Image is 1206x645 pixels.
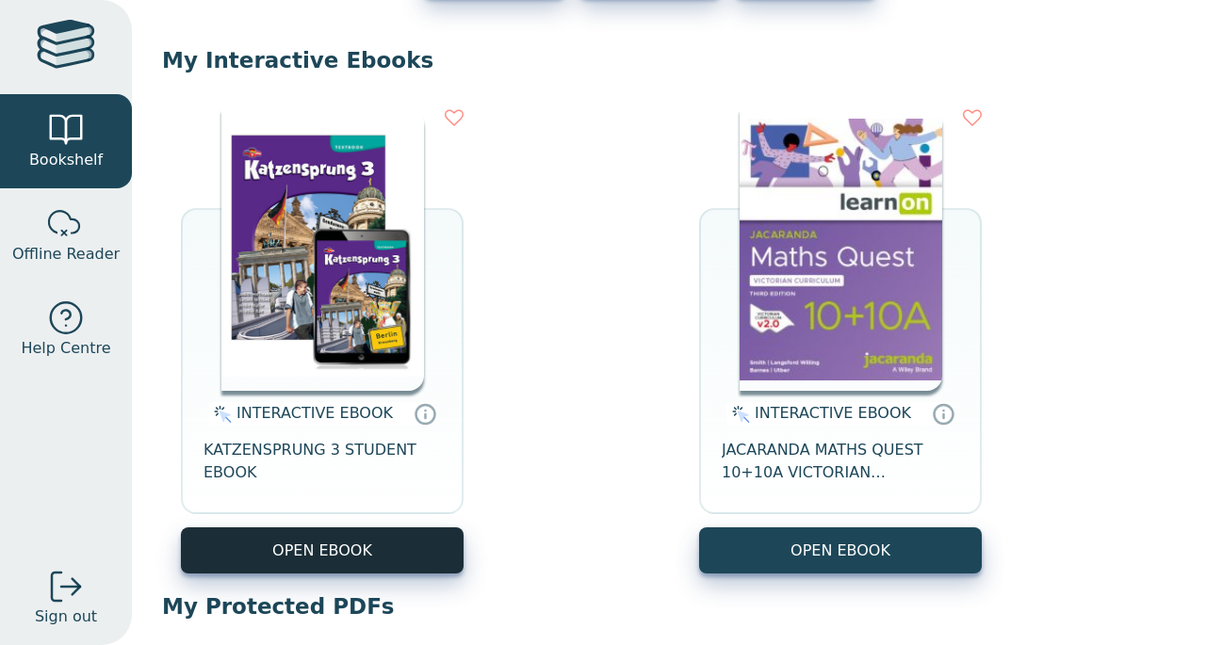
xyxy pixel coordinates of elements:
span: JACARANDA MATHS QUEST 10+10A VICTORIAN CURRICULUM LEARNON EBOOK 3E [722,439,959,484]
span: Sign out [35,605,97,628]
a: Interactive eBooks are accessed online via the publisher’s portal. They contain interactive resou... [414,402,436,425]
p: My Protected PDFs [162,592,1176,621]
span: Bookshelf [29,149,103,171]
img: a16dd32d-e816-4114-81c7-3a49d74ec8a3.png [221,108,424,391]
span: INTERACTIVE EBOOK [236,404,393,422]
img: interactive.svg [208,403,232,426]
p: My Interactive Ebooks [162,46,1176,74]
span: KATZENSPRUNG 3 STUDENT EBOOK [204,439,441,484]
button: OPEN EBOOK [181,527,464,573]
span: INTERACTIVE EBOOK [755,404,911,422]
img: interactive.svg [726,403,750,426]
span: Help Centre [21,337,110,360]
img: 1499aa3b-a4b8-4611-837d-1f2651393c4c.jpg [740,108,942,391]
button: OPEN EBOOK [699,527,982,573]
a: Interactive eBooks are accessed online via the publisher’s portal. They contain interactive resou... [932,402,954,425]
span: Offline Reader [12,243,120,266]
